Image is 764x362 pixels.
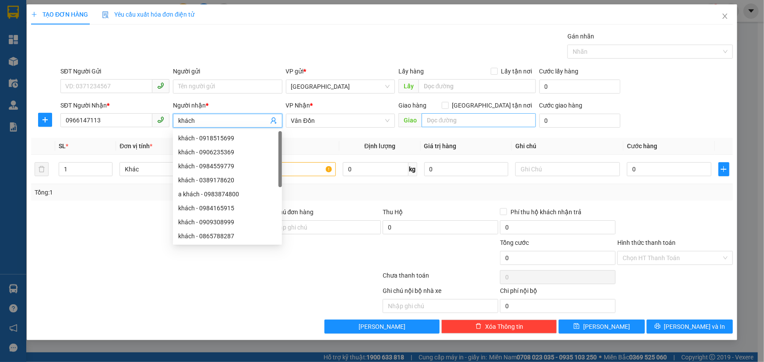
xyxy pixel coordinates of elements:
[359,322,405,331] span: [PERSON_NAME]
[178,133,277,143] div: khách - 0918515699
[664,322,725,331] span: [PERSON_NAME] và In
[485,322,523,331] span: Xóa Thông tin
[583,322,630,331] span: [PERSON_NAME]
[383,209,403,216] span: Thu Hộ
[173,187,282,201] div: a khách - 0983874800
[39,116,52,123] span: plus
[419,79,536,93] input: Dọc đường
[173,131,282,145] div: khách - 0918515699
[60,101,169,110] div: SĐT Người Nhận
[59,143,66,150] span: SL
[31,11,88,18] span: TẠO ĐƠN HÀNG
[35,162,49,176] button: delete
[719,166,729,173] span: plus
[647,320,733,334] button: printer[PERSON_NAME] và In
[515,162,620,176] input: Ghi Chú
[178,217,277,227] div: khách - 0909308999
[178,161,277,171] div: khách - 0984559779
[173,215,282,229] div: khách - 0909308999
[178,189,277,199] div: a khách - 0983874800
[408,162,417,176] span: kg
[539,102,583,109] label: Cước giao hàng
[31,11,37,17] span: plus
[441,320,557,334] button: deleteXóa Thông tin
[173,145,282,159] div: khách - 0906235369
[382,271,500,286] div: Chưa thanh toán
[655,323,661,330] span: printer
[498,66,536,76] span: Lấy tận nơi
[449,101,536,110] span: [GEOGRAPHIC_DATA] tận nơi
[120,143,152,150] span: Đơn vị tính
[286,102,310,109] span: VP Nhận
[559,320,645,334] button: save[PERSON_NAME]
[424,162,509,176] input: 0
[173,159,282,173] div: khách - 0984559779
[178,147,277,157] div: khách - 0906235369
[173,173,282,187] div: khách - 0389178620
[383,299,498,313] input: Nhập ghi chú
[424,143,457,150] span: Giá trị hàng
[291,114,390,127] span: Vân Đồn
[173,101,282,110] div: Người nhận
[157,82,164,89] span: phone
[718,162,729,176] button: plus
[266,209,314,216] label: Ghi chú đơn hàng
[324,320,440,334] button: [PERSON_NAME]
[539,68,579,75] label: Cước lấy hàng
[398,102,426,109] span: Giao hàng
[178,231,277,241] div: khách - 0865788287
[60,66,169,76] div: SĐT Người Gửi
[398,68,424,75] span: Lấy hàng
[270,117,277,124] span: user-add
[398,79,419,93] span: Lấy
[102,11,109,18] img: icon
[178,175,277,185] div: khách - 0389178620
[500,286,616,299] div: Chi phí nội bộ
[500,239,529,246] span: Tổng cước
[627,143,657,150] span: Cước hàng
[507,207,585,217] span: Phí thu hộ khách nhận trả
[364,143,395,150] span: Định lượng
[102,11,194,18] span: Yêu cầu xuất hóa đơn điện tử
[713,4,737,29] button: Close
[286,66,395,76] div: VP gửi
[512,138,623,155] th: Ghi chú
[398,113,422,127] span: Giao
[157,116,164,123] span: phone
[475,323,482,330] span: delete
[574,323,580,330] span: save
[383,286,498,299] div: Ghi chú nội bộ nhà xe
[38,113,52,127] button: plus
[617,239,676,246] label: Hình thức thanh toán
[422,113,536,127] input: Dọc đường
[539,114,620,128] input: Cước giao hàng
[173,66,282,76] div: Người gửi
[291,80,390,93] span: Hà Nội
[722,13,729,20] span: close
[567,33,594,40] label: Gán nhãn
[266,220,381,234] input: Ghi chú đơn hàng
[173,229,282,243] div: khách - 0865788287
[173,201,282,215] div: khách - 0984165915
[125,163,219,176] span: Khác
[35,188,295,197] div: Tổng: 1
[539,80,620,94] input: Cước lấy hàng
[178,203,277,213] div: khách - 0984165915
[231,162,336,176] input: VD: Bàn, Ghế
